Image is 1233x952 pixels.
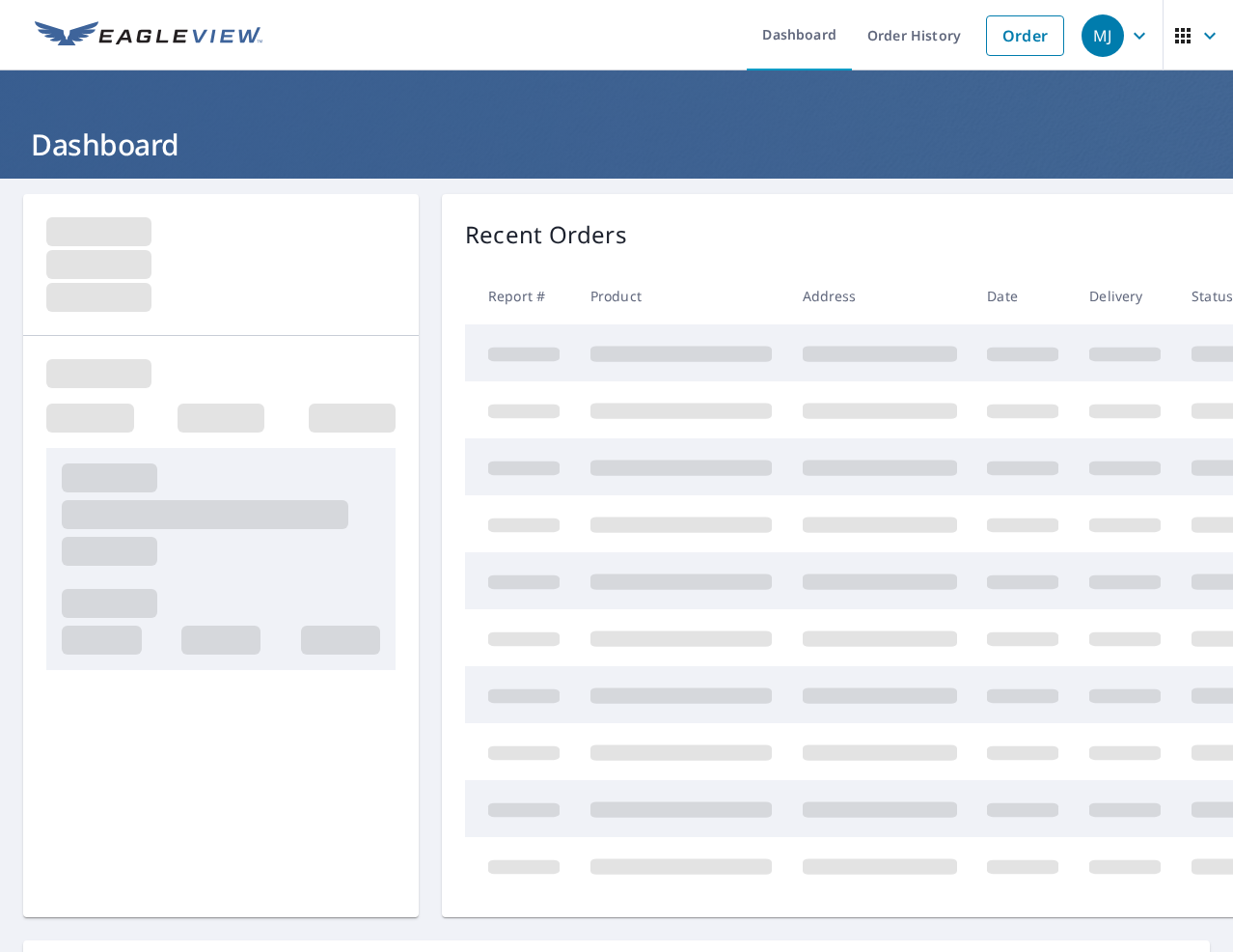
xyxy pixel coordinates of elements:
th: Product [575,267,787,324]
img: EV Logo [35,21,262,50]
a: Order [986,15,1064,56]
th: Delivery [1074,267,1176,324]
th: Date [972,267,1074,324]
h1: Dashboard [23,125,1210,164]
th: Address [787,267,973,324]
div: MJ [1082,14,1124,57]
p: Recent Orders [465,217,627,252]
th: Report # [465,267,575,324]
